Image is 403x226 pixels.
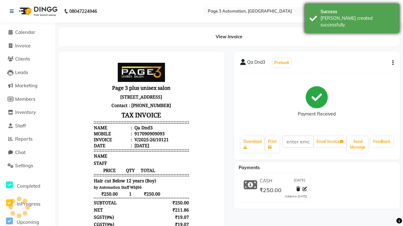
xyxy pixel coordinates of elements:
[239,165,260,170] span: Payments
[298,111,336,117] div: Payment Received
[29,133,61,139] span: ₹250.00
[29,164,41,169] span: CGST
[100,142,125,148] div: ₹250.00
[29,35,124,43] p: [STREET_ADDRESS]
[15,56,30,62] span: Clients
[100,149,125,155] div: ₹211.86
[285,194,307,199] div: Added on [DATE]
[2,122,54,130] a: Staff
[61,133,71,139] span: 1
[15,83,37,89] span: Marketing
[241,136,264,153] a: Download
[69,73,100,79] div: 917090909093
[69,79,104,85] div: V/2025-26/10121
[15,149,26,155] span: Chat
[29,178,49,184] div: Payments
[29,127,77,132] small: by Automation Staff WhJ66
[29,204,124,210] p: Please visit again !
[347,136,368,153] button: Send Message
[2,136,54,143] a: Reports
[66,73,67,79] span: :
[100,171,125,177] div: ₹250.00
[2,109,54,116] a: Inventory
[71,133,96,139] span: ₹250.00
[29,110,61,116] span: PRICE
[29,210,124,216] div: Generated By : at [DATE]
[15,123,26,129] span: Staff
[61,110,71,116] span: QTY
[69,67,88,73] div: Qa Dnd3
[42,157,48,162] span: 9%
[247,59,265,68] span: Qa Dnd3
[66,79,67,85] span: :
[29,171,61,177] div: GRAND TOTAL
[53,5,100,24] img: page3_logo.png
[15,96,35,102] span: Members
[15,109,36,115] span: Inventory
[2,162,54,169] a: Settings
[100,164,125,169] div: ₹19.07
[2,82,54,89] a: Marketing
[75,210,89,216] span: Admin
[29,67,67,73] div: Name
[260,178,272,184] span: CASH
[2,29,54,36] a: Calendar
[29,85,67,91] div: Date
[15,136,32,142] span: Reports
[17,219,39,225] span: Upcoming
[15,163,33,169] span: Settings
[2,149,54,156] a: Chat
[294,178,305,184] span: [DATE]
[71,110,96,116] span: TOTAL
[42,164,48,169] span: 9%
[15,43,31,49] span: Invoice
[29,192,38,198] div: Paid
[259,186,281,195] span: ₹250.00
[29,52,124,63] h3: TAX INVOICE
[16,3,59,20] img: logo
[29,73,67,79] div: Mobile
[29,149,38,155] div: NET
[29,102,43,108] span: STAFF
[100,192,125,198] div: ₹250.00
[100,156,125,162] div: ₹19.07
[29,156,49,162] div: ( )
[29,79,67,85] div: Invoice
[58,27,400,46] div: View Invoice
[321,8,394,15] div: Success
[15,69,28,75] span: Leads
[29,25,124,35] h3: Page 3 plus unisex salon
[321,15,394,28] div: Bill created successfully.
[17,183,40,189] span: Completed
[2,56,54,63] a: Clients
[273,58,291,67] button: Prebook
[29,120,92,126] span: Hair cut Below 12 years (Boy)
[15,29,35,35] span: Calendar
[29,185,41,191] span: CASH
[29,43,124,52] p: Contact : [PHONE_NUMBER]
[29,142,52,148] div: SUBTOTAL
[2,96,54,103] a: Members
[17,201,40,207] span: InProgress
[100,185,125,191] div: ₹250.00
[66,67,67,73] span: :
[29,164,50,169] div: ( )
[314,136,346,147] button: Email Invoice
[282,136,314,148] input: enter email
[29,156,40,162] span: SGST
[69,3,97,20] b: 08047224946
[66,85,67,91] span: :
[69,85,85,91] div: [DATE]
[371,136,393,147] a: Feedback
[29,95,43,101] span: NAME
[265,136,279,153] a: Print
[2,42,54,50] a: Invoice
[2,69,54,76] a: Leads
